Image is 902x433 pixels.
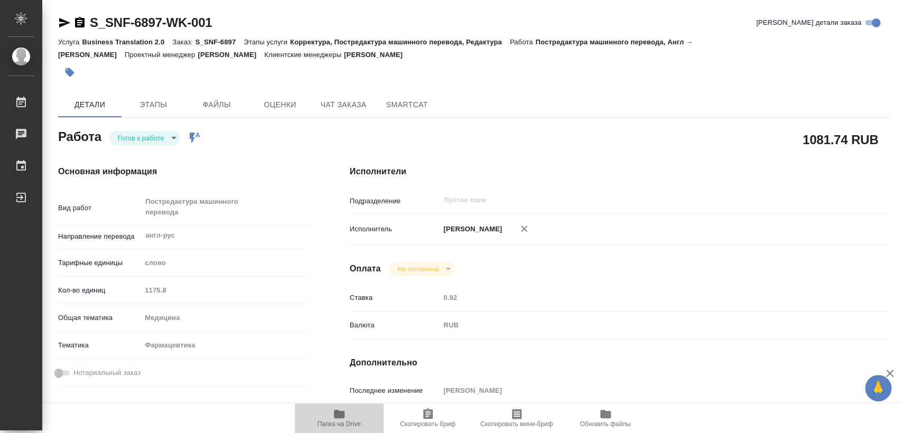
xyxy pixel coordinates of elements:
[64,98,115,111] span: Детали
[58,38,82,46] p: Услуга
[580,420,631,428] span: Обновить файлы
[58,203,141,213] p: Вид работ
[865,375,891,401] button: 🙏
[350,165,890,178] h4: Исполнители
[443,194,820,206] input: Пустое поле
[264,51,344,59] p: Клиентские менеджеры
[73,16,86,29] button: Скопировать ссылку
[440,316,845,334] div: RUB
[109,131,180,145] div: Готов к работе
[244,38,290,46] p: Этапы услуги
[196,38,244,46] p: S_SNF-6897
[350,385,440,396] p: Последнее изменение
[350,293,440,303] p: Ставка
[318,98,369,111] span: Чат заказа
[141,309,307,327] div: Медицина
[350,196,440,206] p: Подразделение
[344,51,411,59] p: [PERSON_NAME]
[295,403,384,433] button: Папка на Drive
[58,126,101,145] h2: Работа
[472,403,561,433] button: Скопировать мини-бриф
[480,420,553,428] span: Скопировать мини-бриф
[394,265,441,274] button: Не оплачена
[58,340,141,351] p: Тематика
[869,377,887,399] span: 🙏
[58,16,71,29] button: Скопировать ссылку для ЯМессенджера
[191,98,242,111] span: Файлы
[58,285,141,296] p: Кол-во единиц
[389,262,454,276] div: Готов к работе
[561,403,650,433] button: Обновить файлы
[400,420,455,428] span: Скопировать бриф
[128,98,179,111] span: Этапы
[318,420,361,428] span: Папка на Drive
[198,51,264,59] p: [PERSON_NAME]
[82,38,172,46] p: Business Translation 2.0
[90,15,212,30] a: S_SNF-6897-WK-001
[58,231,141,242] p: Направление перевода
[440,383,845,398] input: Пустое поле
[255,98,305,111] span: Оценки
[141,336,307,354] div: Фармацевтика
[510,38,536,46] p: Работа
[440,224,502,234] p: [PERSON_NAME]
[290,38,510,46] p: Корректура, Постредактура машинного перевода, Редактура
[382,98,432,111] span: SmartCat
[350,320,440,331] p: Валюта
[125,51,198,59] p: Проектный менеджер
[58,61,81,84] button: Добавить тэг
[350,262,381,275] h4: Оплата
[73,368,141,378] span: Нотариальный заказ
[803,130,878,148] h2: 1081.74 RUB
[58,165,308,178] h4: Основная информация
[172,38,195,46] p: Заказ:
[115,134,168,143] button: Готов к работе
[756,17,861,28] span: [PERSON_NAME] детали заказа
[141,254,307,272] div: слово
[141,283,307,298] input: Пустое поле
[513,217,536,240] button: Удалить исполнителя
[58,313,141,323] p: Общая тематика
[58,258,141,268] p: Тарифные единицы
[350,224,440,234] p: Исполнитель
[384,403,472,433] button: Скопировать бриф
[350,356,890,369] h4: Дополнительно
[440,290,845,305] input: Пустое поле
